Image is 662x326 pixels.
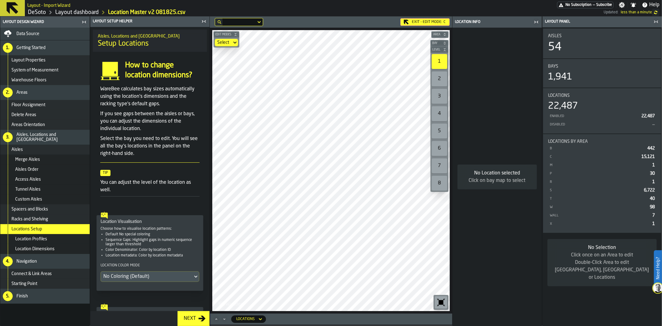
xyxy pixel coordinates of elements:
[55,9,99,16] a: link-to-/wh/i/53489ce4-9a4e-4130-9411-87a947849922/designer
[100,85,200,108] p: WareBee calculates bay sizes automatically using the location's dimensions and the racking type's...
[15,177,41,182] span: Access Aisles
[430,88,448,105] div: button-toolbar-undefined
[11,271,52,276] span: Connect & Link Areas
[11,78,47,83] span: Warehouse Floors
[0,194,90,204] li: menu Custom Aisles
[431,48,442,52] span: Level
[650,171,655,176] span: 30
[543,134,661,233] div: stat-Locations by Area
[549,222,650,226] div: X
[15,197,42,202] span: Custom Aisles
[200,18,208,25] label: button-toggle-Close me
[436,297,446,307] svg: Reset zoom and position
[11,122,45,127] span: Areas Orientation
[548,71,572,83] div: 1,941
[548,41,562,53] div: 54
[16,294,28,299] span: Finish
[0,100,90,110] li: menu Floor Assignment
[548,144,656,152] div: StatList-item-B
[649,1,660,9] span: Help
[604,10,618,15] span: Updated:
[93,29,207,52] div: title-Setup Locations
[101,263,199,282] div: Location Color ModeDropdownMenuValue-default
[11,58,46,63] span: Layout Properties
[462,177,532,184] div: Click on bay map to select
[548,64,558,69] span: Bays
[652,180,655,184] span: 1
[27,2,70,8] h2: Sub Title
[0,279,90,289] li: menu Starting Point
[0,16,90,28] header: Layout Design Wizard
[549,205,647,209] div: W
[98,33,202,39] h2: Sub Title
[16,259,37,264] span: Navigation
[652,9,660,16] label: button-toggle-undefined
[430,47,448,53] button: button-
[100,179,200,194] p: You can adjust the level of the location as well.
[652,213,655,218] span: 7
[652,222,655,226] span: 1
[430,157,448,174] div: button-toolbar-undefined
[11,281,37,286] span: Starting Point
[0,174,90,184] li: menu Access Aisles
[27,9,316,16] nav: Breadcrumb
[432,124,447,138] div: 5
[628,2,639,8] label: button-toggle-Notifications
[430,53,448,70] div: button-toolbar-undefined
[0,28,90,40] li: menu Data Source
[217,40,229,45] div: DropdownMenuValue-none
[218,20,221,24] div: hide filter
[548,139,588,144] span: Locations by Area
[593,3,595,7] span: —
[548,93,570,98] span: Locations
[430,70,448,88] div: button-toolbar-undefined
[106,238,199,247] li: Sequence Gaps: Highlight gaps in numeric sequence larger than threshold
[11,207,48,212] span: Spacers and Blocks
[549,214,650,218] div: WALL
[101,219,199,224] h3: Location Visualisation
[548,34,562,38] span: Aisles
[103,273,190,280] div: DropdownMenuValue-default
[543,88,661,134] div: stat-Locations
[549,155,639,159] div: C
[543,16,662,27] header: Layout panel
[548,64,656,69] div: Title
[221,316,228,322] button: Minimize
[549,123,650,127] div: Disabled
[0,244,90,254] li: menu Location Dimensions
[231,315,266,323] div: DropdownMenuValue-locations
[652,163,655,167] span: 1
[548,93,656,98] div: Title
[0,254,90,269] li: menu Navigation
[236,317,255,321] div: DropdownMenuValue-locations
[432,158,447,173] div: 7
[80,18,88,26] label: button-toggle-Close me
[16,45,46,50] span: Getting Started
[548,101,578,112] div: 22,487
[215,39,238,46] div: DropdownMenuValue-none
[434,295,448,310] div: button-toolbar-undefined
[432,176,447,191] div: 8
[642,114,655,118] span: 22,487
[432,71,447,86] div: 2
[543,59,661,88] div: stat-Bays
[15,187,41,192] span: Tunnel Aisles
[178,311,209,326] button: button-Next
[548,120,656,129] div: StatList-item-Disabled
[444,20,446,24] span: C
[549,180,650,184] div: R
[652,18,660,25] label: button-toggle-Close me
[430,174,448,192] div: button-toolbar-undefined
[0,234,90,244] li: menu Location Profiles
[28,9,46,16] a: link-to-/wh/i/53489ce4-9a4e-4130-9411-87a947849922
[0,55,90,65] li: menu Layout Properties
[0,75,90,85] li: menu Warehouse Floors
[548,161,656,169] div: StatList-item-M
[11,217,48,222] span: Racks and Shelving
[549,114,639,118] div: Enabled
[11,102,45,107] span: Floor Assignment
[548,34,656,38] div: Title
[214,31,239,38] button: button-
[548,220,656,228] div: StatList-item-X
